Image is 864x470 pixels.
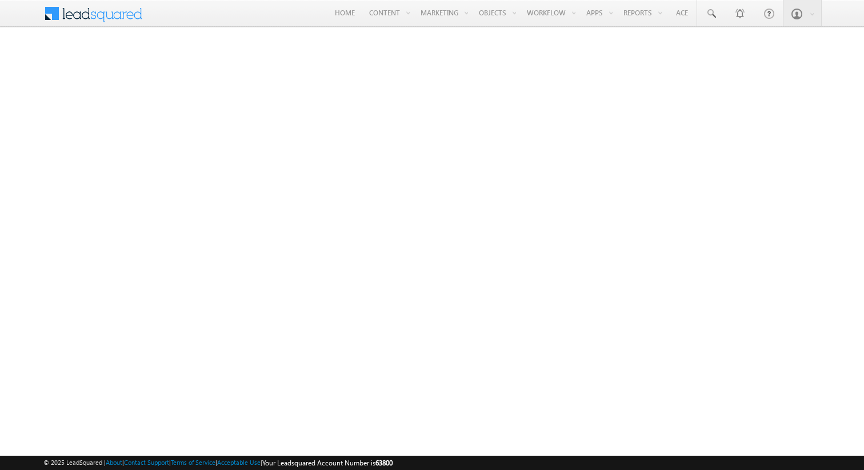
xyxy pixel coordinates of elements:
span: Your Leadsquared Account Number is [262,459,393,467]
span: © 2025 LeadSquared | | | | | [43,457,393,468]
a: Acceptable Use [217,459,261,466]
span: 63800 [375,459,393,467]
a: Terms of Service [171,459,215,466]
a: About [106,459,122,466]
a: Contact Support [124,459,169,466]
